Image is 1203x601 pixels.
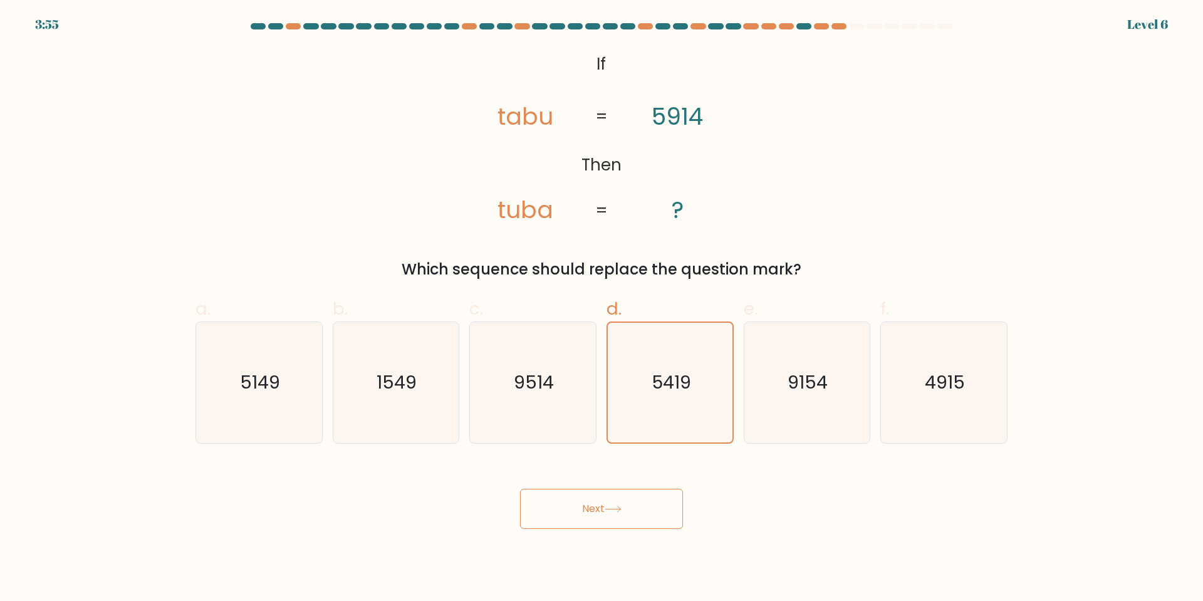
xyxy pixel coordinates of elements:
[240,370,280,395] text: 5149
[744,296,758,321] span: e.
[672,194,684,226] tspan: ?
[455,48,747,228] svg: @import url('[URL][DOMAIN_NAME]);
[652,100,703,133] tspan: 5914
[595,199,608,222] tspan: =
[497,100,553,133] tspan: tabu
[203,258,1000,281] div: Which sequence should replace the question mark?
[1127,15,1168,34] div: Level 6
[925,370,966,395] text: 4915
[595,105,608,128] tspan: =
[596,53,606,75] tspan: If
[607,296,622,321] span: d.
[333,296,348,321] span: b.
[520,489,683,529] button: Next
[35,15,59,34] div: 3:55
[195,296,211,321] span: a.
[581,153,622,175] tspan: Then
[469,296,483,321] span: c.
[377,370,417,395] text: 1549
[497,194,553,226] tspan: tuba
[652,370,691,395] text: 5419
[514,370,555,395] text: 9514
[788,370,828,395] text: 9154
[880,296,889,321] span: f.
